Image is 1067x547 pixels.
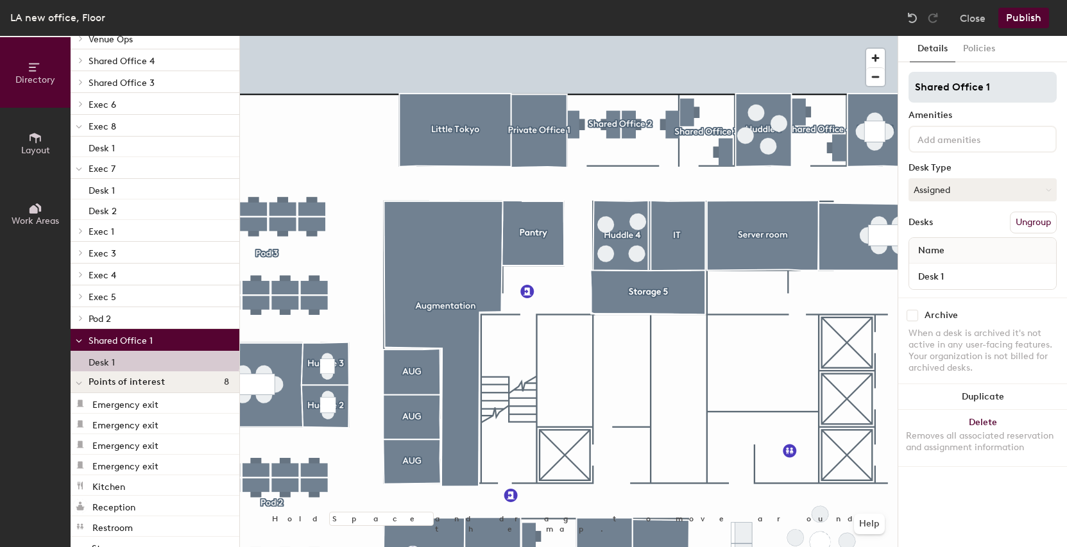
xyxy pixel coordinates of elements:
img: Redo [926,12,939,24]
button: Ungroup [1010,212,1057,233]
button: Duplicate [898,384,1067,410]
button: Publish [998,8,1049,28]
p: Desk 2 [89,202,117,217]
span: Exec 8 [89,121,116,132]
span: Exec 1 [89,226,114,237]
span: Exec 4 [89,270,116,281]
span: Exec 6 [89,99,116,110]
span: Pod 2 [89,314,111,324]
span: Exec 7 [89,164,115,174]
div: When a desk is archived it's not active in any user-facing features. Your organization is not bil... [909,328,1057,374]
span: Points of interest [89,377,165,387]
span: Venue Ops [89,34,133,45]
div: LA new office, Floor [10,10,105,26]
span: Directory [15,74,55,85]
p: Emergency exit [92,396,158,410]
div: Archive [925,310,958,321]
div: Desks [909,217,933,228]
button: Policies [955,36,1003,62]
div: Removes all associated reservation and assignment information [906,430,1059,453]
span: Shared Office 1 [89,335,153,346]
button: Close [960,8,986,28]
p: Emergency exit [92,457,158,472]
span: Shared Office 4 [89,56,155,67]
p: Desk 1 [89,353,115,368]
p: Emergency exit [92,416,158,431]
button: DeleteRemoves all associated reservation and assignment information [898,410,1067,466]
div: Desk Type [909,163,1057,173]
div: Amenities [909,110,1057,121]
p: Kitchen [92,478,125,492]
button: Assigned [909,178,1057,201]
img: Undo [906,12,919,24]
span: Shared Office 3 [89,78,155,88]
span: Exec 3 [89,248,116,259]
span: 8 [224,377,229,387]
span: Exec 5 [89,292,116,303]
input: Add amenities [915,131,1030,146]
p: Restroom [92,519,133,534]
p: Desk 1 [89,181,115,196]
span: Layout [21,145,50,156]
button: Help [854,514,885,534]
span: Work Areas [12,215,59,226]
button: Details [910,36,955,62]
input: Unnamed desk [912,267,1054,285]
p: Emergency exit [92,437,158,451]
span: Name [912,239,951,262]
p: Reception [92,498,135,513]
p: Desk 1 [89,139,115,154]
